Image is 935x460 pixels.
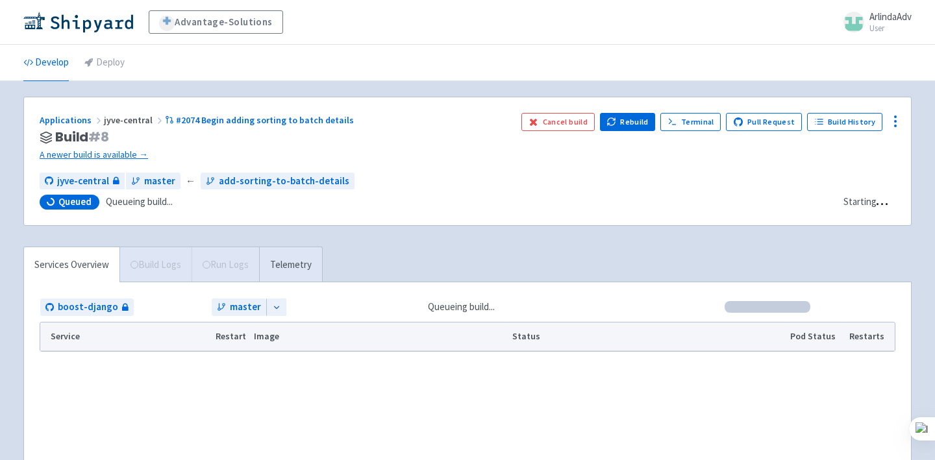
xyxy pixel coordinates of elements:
[149,10,283,34] a: Advantage-Solutions
[104,114,165,126] span: jyve-central
[807,113,882,131] a: Build History
[57,174,109,189] span: jyve-central
[58,195,92,208] span: Queued
[521,113,595,131] button: Cancel build
[84,45,125,81] a: Deploy
[201,173,355,190] a: add-sorting-to-batch-details
[600,113,656,131] button: Rebuild
[144,174,175,189] span: master
[845,322,895,351] th: Restarts
[428,300,495,315] span: Queueing build...
[40,298,134,316] a: boost-django
[40,114,104,126] a: Applications
[23,45,69,81] a: Develop
[58,300,118,315] span: boost-django
[869,24,912,32] small: User
[40,322,211,351] th: Service
[24,247,119,283] a: Services Overview
[786,322,845,351] th: Pod Status
[219,174,349,189] span: add-sorting-to-batch-details
[126,173,181,190] a: master
[165,114,356,126] a: #2074 Begin adding sorting to batch details
[23,12,133,32] img: Shipyard logo
[40,147,511,162] a: A newer build is available →
[726,113,802,131] a: Pull Request
[836,12,912,32] a: ArlindaAdv User
[660,113,721,131] a: Terminal
[212,298,266,316] a: master
[88,128,109,146] span: # 8
[230,300,261,315] span: master
[40,173,125,190] a: jyve-central
[186,174,195,189] span: ←
[250,322,508,351] th: Image
[508,322,786,351] th: Status
[106,195,173,210] span: Queueing build...
[211,322,250,351] th: Restart
[843,195,877,210] div: Starting
[869,10,912,23] span: ArlindaAdv
[259,247,322,283] a: Telemetry
[55,130,109,145] span: Build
